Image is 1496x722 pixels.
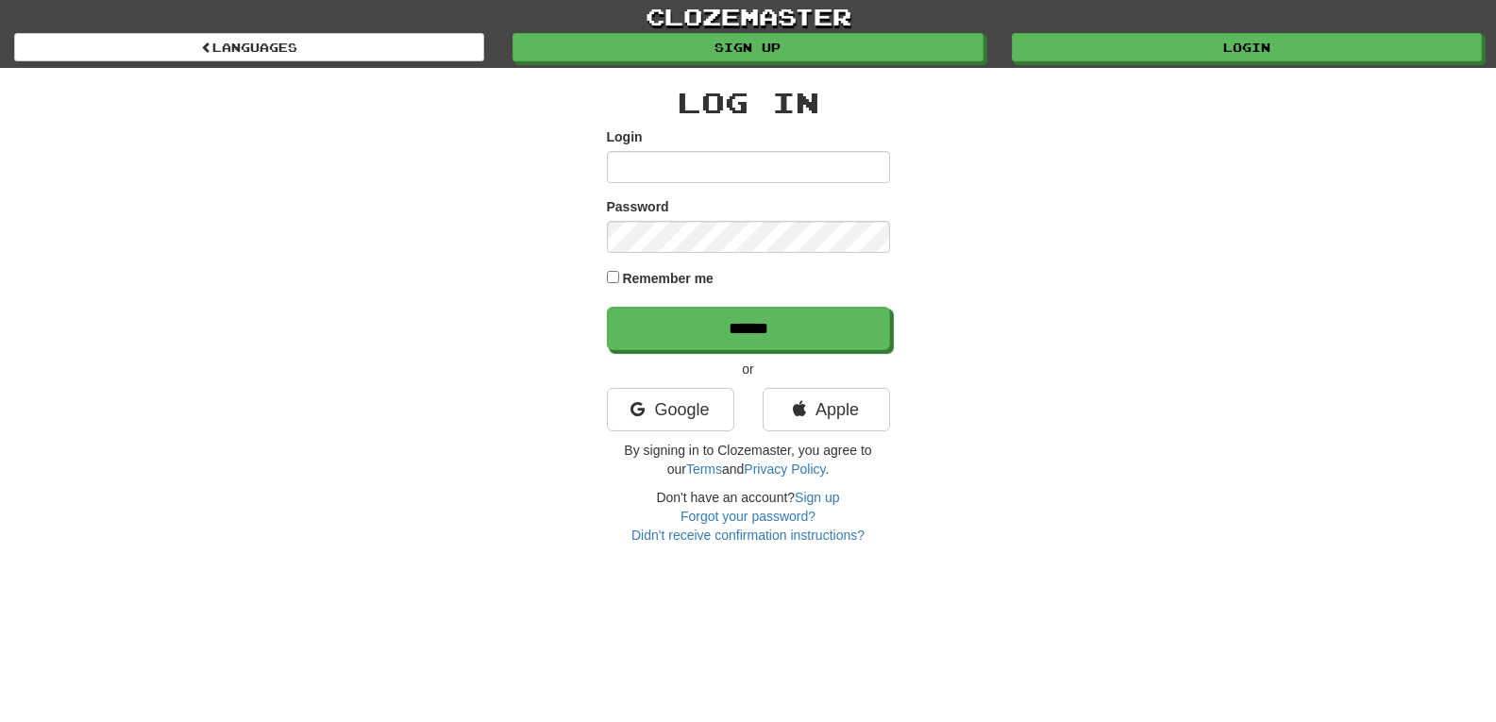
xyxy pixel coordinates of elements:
p: By signing in to Clozemaster, you agree to our and . [607,441,890,479]
a: Sign up [795,490,839,505]
a: Didn't receive confirmation instructions? [631,528,865,543]
a: Apple [763,388,890,431]
a: Forgot your password? [681,509,815,524]
p: or [607,360,890,378]
a: Languages [14,33,484,61]
a: Google [607,388,734,431]
h2: Log In [607,87,890,118]
div: Don't have an account? [607,488,890,545]
a: Privacy Policy [744,462,825,477]
a: Login [1012,33,1482,61]
label: Remember me [622,269,714,288]
a: Sign up [513,33,983,61]
label: Password [607,197,669,216]
label: Login [607,127,643,146]
a: Terms [686,462,722,477]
